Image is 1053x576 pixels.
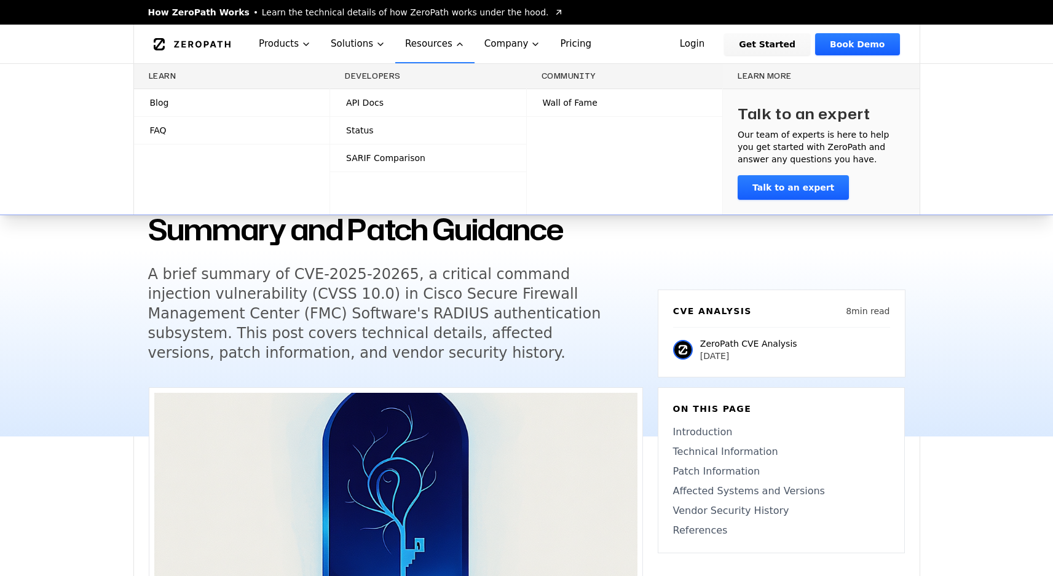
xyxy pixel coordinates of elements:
span: How ZeroPath Works [148,6,250,18]
span: Status [346,124,374,136]
button: Products [249,25,321,63]
a: References [673,523,889,538]
button: Resources [395,25,475,63]
h3: Community [542,71,708,81]
span: API Docs [346,97,384,109]
h3: Talk to an expert [738,104,870,124]
a: Vendor Security History [673,503,889,518]
h6: On this page [673,403,889,415]
a: Pricing [550,25,601,63]
button: Company [475,25,551,63]
p: [DATE] [700,350,797,362]
a: Patch Information [673,464,889,479]
span: Blog [150,97,169,109]
a: Book Demo [815,33,899,55]
a: Talk to an expert [738,175,849,200]
a: Affected Systems and Versions [673,484,889,499]
p: Our team of experts is here to help you get started with ZeroPath and answer any questions you have. [738,128,905,165]
a: SARIF Comparison [330,144,526,172]
h5: A brief summary of CVE-2025-20265, a critical command injection vulnerability (CVSS 10.0) in Cisc... [148,264,620,363]
img: ZeroPath CVE Analysis [673,340,693,360]
a: FAQ [134,117,330,144]
h3: Developers [345,71,511,81]
span: FAQ [150,124,167,136]
a: Blog [134,89,330,116]
p: ZeroPath CVE Analysis [700,337,797,350]
h6: CVE Analysis [673,305,752,317]
h3: Learn more [738,71,905,81]
span: Wall of Fame [543,97,597,109]
h3: Learn [149,71,315,81]
a: Status [330,117,526,144]
span: Learn the technical details of how ZeroPath works under the hood. [262,6,549,18]
a: Login [665,33,720,55]
a: API Docs [330,89,526,116]
p: 8 min read [846,305,889,317]
a: Introduction [673,425,889,440]
button: Solutions [321,25,395,63]
span: SARIF Comparison [346,152,425,164]
a: Get Started [724,33,810,55]
a: Wall of Fame [527,89,723,116]
a: Technical Information [673,444,889,459]
nav: Global [133,25,920,63]
a: How ZeroPath WorksLearn the technical details of how ZeroPath works under the hood. [148,6,564,18]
